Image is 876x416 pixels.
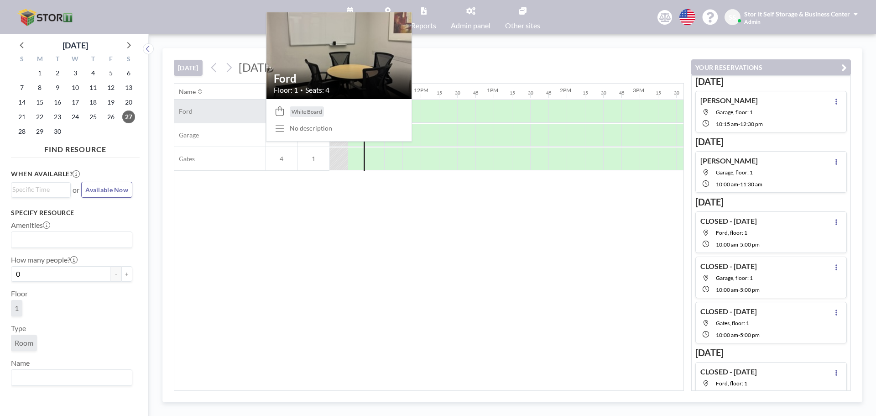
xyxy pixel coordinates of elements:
[16,111,28,123] span: Sunday, September 21, 2025
[300,87,303,93] span: •
[437,90,442,96] div: 15
[239,60,275,74] span: [DATE]
[33,96,46,109] span: Monday, September 15, 2025
[695,136,847,147] h3: [DATE]
[740,332,760,338] span: 5:00 PM
[716,380,747,387] span: Ford, floor: 1
[738,286,740,293] span: -
[63,39,88,52] div: [DATE]
[510,90,515,96] div: 15
[716,169,753,176] span: Garage, floor: 1
[716,109,753,116] span: Garage, floor: 1
[15,304,19,313] span: 1
[583,90,588,96] div: 15
[174,107,193,116] span: Ford
[546,90,552,96] div: 45
[51,96,64,109] span: Tuesday, September 16, 2025
[11,209,132,217] h3: Specify resource
[744,18,761,25] span: Admin
[738,121,740,127] span: -
[33,111,46,123] span: Monday, September 22, 2025
[11,255,78,264] label: How many people?
[700,216,757,226] h4: CLOSED - [DATE]
[122,96,135,109] span: Saturday, September 20, 2025
[716,320,749,326] span: Gates, floor: 1
[487,87,498,94] div: 1PM
[31,54,49,66] div: M
[716,286,738,293] span: 10:00 AM
[104,96,117,109] span: Friday, September 19, 2025
[12,372,127,384] input: Search for option
[619,90,625,96] div: 45
[104,111,117,123] span: Friday, September 26, 2025
[73,185,79,195] span: or
[729,13,737,21] span: S&
[700,307,757,316] h4: CLOSED - [DATE]
[740,181,762,188] span: 11:30 AM
[738,241,740,248] span: -
[33,67,46,79] span: Monday, September 1, 2025
[51,111,64,123] span: Tuesday, September 23, 2025
[700,367,757,376] h4: CLOSED - [DATE]
[174,155,195,163] span: Gates
[601,90,606,96] div: 30
[12,184,65,195] input: Search for option
[266,155,297,163] span: 4
[174,60,203,76] button: [DATE]
[716,332,738,338] span: 10:00 AM
[473,90,479,96] div: 45
[700,156,758,165] h4: [PERSON_NAME]
[695,76,847,87] h3: [DATE]
[49,54,67,66] div: T
[69,67,82,79] span: Wednesday, September 3, 2025
[122,67,135,79] span: Saturday, September 6, 2025
[691,59,851,75] button: YOUR RESERVATIONS
[67,54,84,66] div: W
[179,88,196,96] div: Name
[69,96,82,109] span: Wednesday, September 17, 2025
[274,72,404,85] h2: Ford
[414,87,428,94] div: 12PM
[740,121,763,127] span: 12:30 PM
[633,87,644,94] div: 3PM
[505,22,540,29] span: Other sites
[16,81,28,94] span: Sunday, September 7, 2025
[716,121,738,127] span: 10:15 AM
[13,54,31,66] div: S
[695,196,847,208] h3: [DATE]
[451,22,490,29] span: Admin panel
[455,90,460,96] div: 30
[81,182,132,198] button: Available Now
[695,347,847,358] h3: [DATE]
[85,186,128,194] span: Available Now
[11,370,132,385] div: Search for option
[674,90,679,96] div: 30
[411,22,436,29] span: Reports
[528,90,533,96] div: 30
[87,111,99,123] span: Thursday, September 25, 2025
[738,181,740,188] span: -
[51,125,64,138] span: Tuesday, September 30, 2025
[274,85,298,95] span: Floor: 1
[122,111,135,123] span: Saturday, September 27, 2025
[11,324,26,333] label: Type
[104,67,117,79] span: Friday, September 5, 2025
[51,67,64,79] span: Tuesday, September 2, 2025
[15,8,78,26] img: organization-logo
[11,289,28,298] label: Floor
[700,96,758,105] h4: [PERSON_NAME]
[290,124,332,132] div: No description
[104,81,117,94] span: Friday, September 12, 2025
[15,338,33,348] span: Room
[716,241,738,248] span: 10:00 AM
[51,81,64,94] span: Tuesday, September 9, 2025
[16,96,28,109] span: Sunday, September 14, 2025
[744,10,850,18] span: Stor It Self Storage & Business Center
[740,286,760,293] span: 5:00 PM
[12,234,127,246] input: Search for option
[560,87,571,94] div: 2PM
[716,229,747,236] span: Ford, floor: 1
[87,67,99,79] span: Thursday, September 4, 2025
[16,125,28,138] span: Sunday, September 28, 2025
[87,96,99,109] span: Thursday, September 18, 2025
